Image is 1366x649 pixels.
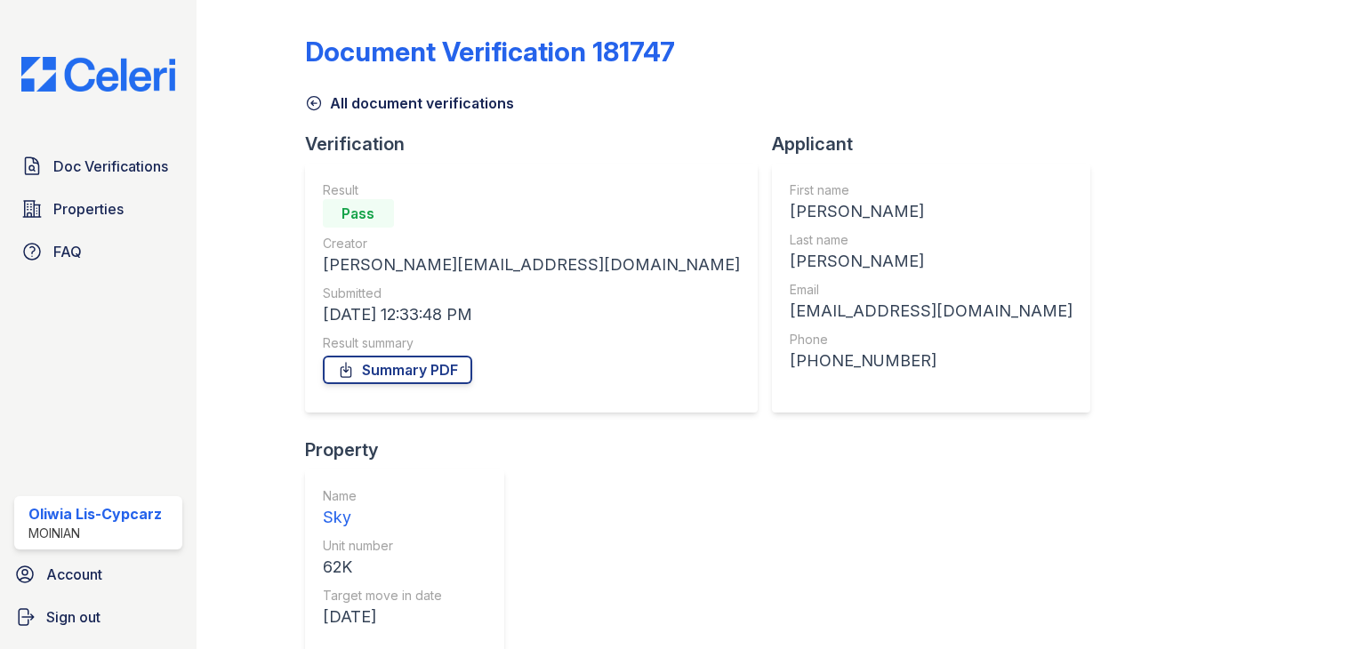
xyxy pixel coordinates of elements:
div: [DATE] 12:33:48 PM [323,302,740,327]
span: Properties [53,198,124,220]
div: [EMAIL_ADDRESS][DOMAIN_NAME] [790,299,1073,324]
div: Applicant [772,132,1105,156]
div: Oliwia Lis-Cypcarz [28,503,162,525]
div: Email [790,281,1073,299]
a: Sign out [7,599,189,635]
div: Property [305,437,518,462]
a: Name Sky [323,487,442,530]
div: Moinian [28,525,162,542]
div: Last name [790,231,1073,249]
div: Sky [323,505,442,530]
a: All document verifications [305,92,514,114]
a: Summary PDF [323,356,472,384]
div: Verification [305,132,772,156]
div: 62K [323,555,442,580]
span: Doc Verifications [53,156,168,177]
div: Document Verification 181747 [305,36,675,68]
div: Creator [323,235,740,252]
div: [PERSON_NAME] [790,249,1073,274]
div: Pass [323,199,394,228]
div: Phone [790,331,1073,349]
div: Unit number [323,537,442,555]
img: CE_Logo_Blue-a8612792a0a2168367f1c8372b55b34899dd931a85d93a1a3d3e32e68fde9ad4.png [7,57,189,92]
div: [DATE] [323,605,442,629]
div: [PERSON_NAME] [790,199,1073,224]
div: [PHONE_NUMBER] [790,349,1073,373]
div: [PERSON_NAME][EMAIL_ADDRESS][DOMAIN_NAME] [323,252,740,277]
div: Submitted [323,284,740,302]
a: Account [7,557,189,592]
div: Target move in date [323,587,442,605]
span: FAQ [53,241,82,262]
a: FAQ [14,234,182,269]
div: Result [323,181,740,199]
div: Result summary [323,334,740,352]
a: Doc Verifications [14,148,182,184]
span: Account [46,564,102,585]
div: Name [323,487,442,505]
a: Properties [14,191,182,227]
div: First name [790,181,1073,199]
span: Sign out [46,606,100,628]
